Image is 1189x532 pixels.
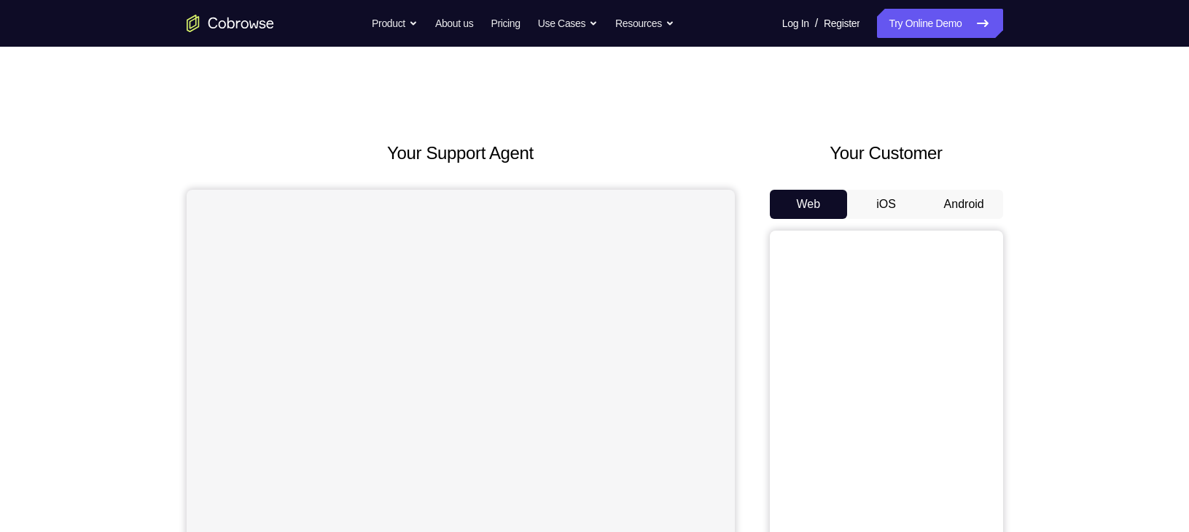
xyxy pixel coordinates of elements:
button: iOS [847,190,925,219]
button: Use Cases [538,9,598,38]
a: Register [824,9,859,38]
button: Android [925,190,1003,219]
a: Try Online Demo [877,9,1002,38]
button: Resources [615,9,674,38]
a: Pricing [491,9,520,38]
span: / [815,15,818,32]
a: About us [435,9,473,38]
a: Go to the home page [187,15,274,32]
button: Product [372,9,418,38]
button: Web [770,190,848,219]
a: Log In [782,9,809,38]
h2: Your Support Agent [187,140,735,166]
h2: Your Customer [770,140,1003,166]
